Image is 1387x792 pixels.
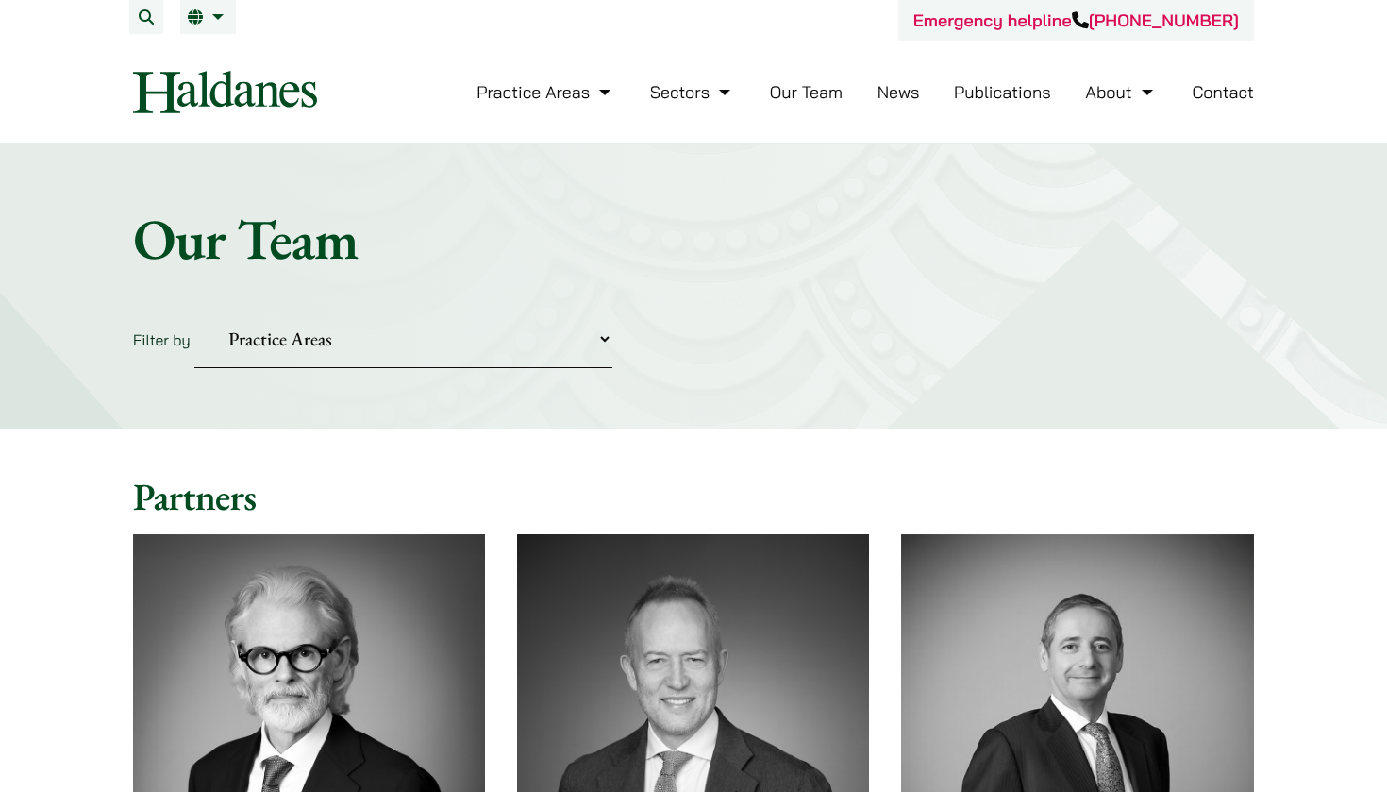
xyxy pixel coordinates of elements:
[133,71,317,113] img: Logo of Haldanes
[133,474,1254,519] h2: Partners
[954,81,1051,103] a: Publications
[133,205,1254,273] h1: Our Team
[913,9,1239,31] a: Emergency helpline[PHONE_NUMBER]
[476,81,615,103] a: Practice Areas
[770,81,843,103] a: Our Team
[650,81,735,103] a: Sectors
[133,330,191,349] label: Filter by
[1085,81,1157,103] a: About
[188,9,228,25] a: EN
[877,81,920,103] a: News
[1192,81,1254,103] a: Contact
